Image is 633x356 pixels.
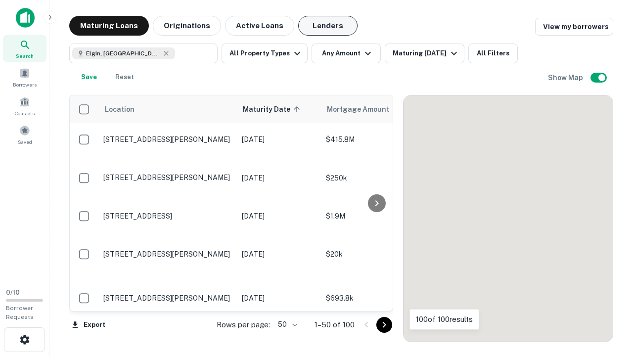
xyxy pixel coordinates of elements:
[327,103,402,115] span: Mortgage Amount
[312,44,381,63] button: Any Amount
[393,47,460,59] div: Maturing [DATE]
[86,49,160,58] span: Elgin, [GEOGRAPHIC_DATA], [GEOGRAPHIC_DATA]
[3,35,46,62] a: Search
[326,249,425,260] p: $20k
[535,18,613,36] a: View my borrowers
[321,95,430,123] th: Mortgage Amount
[16,8,35,28] img: capitalize-icon.png
[385,44,464,63] button: Maturing [DATE]
[3,92,46,119] a: Contacts
[242,249,316,260] p: [DATE]
[18,138,32,146] span: Saved
[225,16,294,36] button: Active Loans
[242,293,316,304] p: [DATE]
[548,72,585,83] h6: Show Map
[69,317,108,332] button: Export
[326,134,425,145] p: $415.8M
[242,211,316,222] p: [DATE]
[103,250,232,259] p: [STREET_ADDRESS][PERSON_NAME]
[103,212,232,221] p: [STREET_ADDRESS]
[109,67,140,87] button: Reset
[242,173,316,183] p: [DATE]
[274,317,299,332] div: 50
[326,293,425,304] p: $693.8k
[326,211,425,222] p: $1.9M
[468,44,518,63] button: All Filters
[315,319,355,331] p: 1–50 of 100
[103,135,232,144] p: [STREET_ADDRESS][PERSON_NAME]
[298,16,358,36] button: Lenders
[326,173,425,183] p: $250k
[6,289,20,296] span: 0 / 10
[584,277,633,324] iframe: Chat Widget
[16,52,34,60] span: Search
[404,95,613,342] div: 0 0
[3,64,46,90] a: Borrowers
[237,95,321,123] th: Maturity Date
[103,173,232,182] p: [STREET_ADDRESS][PERSON_NAME]
[104,103,135,115] span: Location
[243,103,303,115] span: Maturity Date
[13,81,37,89] span: Borrowers
[3,121,46,148] a: Saved
[103,294,232,303] p: [STREET_ADDRESS][PERSON_NAME]
[6,305,34,320] span: Borrower Requests
[98,95,237,123] th: Location
[416,313,473,325] p: 100 of 100 results
[15,109,35,117] span: Contacts
[217,319,270,331] p: Rows per page:
[69,16,149,36] button: Maturing Loans
[222,44,308,63] button: All Property Types
[242,134,316,145] p: [DATE]
[73,67,105,87] button: Save your search to get updates of matches that match your search criteria.
[153,16,221,36] button: Originations
[376,317,392,333] button: Go to next page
